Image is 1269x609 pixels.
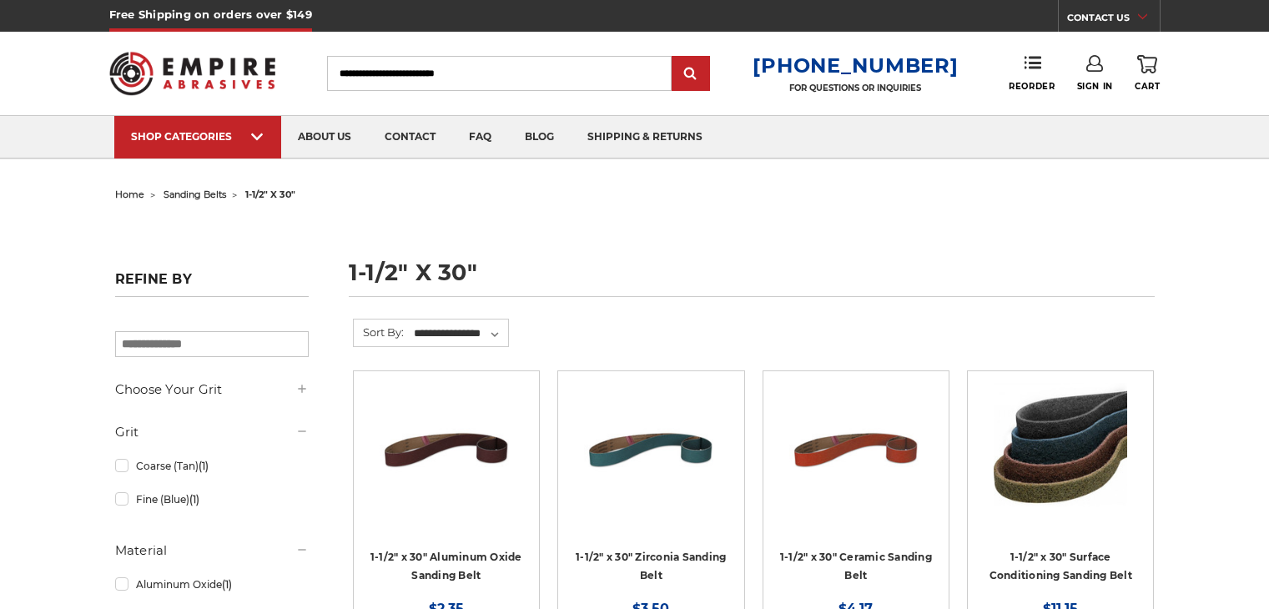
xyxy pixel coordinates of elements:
img: Empire Abrasives [109,41,276,106]
input: Submit [674,58,708,91]
h5: Grit [115,422,309,442]
a: 1-1/2" x 30" Surface Conditioning Sanding Belt [990,551,1132,582]
img: 1-1/2" x 30" Sanding Belt - Ceramic [789,383,923,516]
a: 1-1/2" x 30" Sanding Belt - Zirconia [570,383,732,545]
img: 1-1/2" x 30" Sanding Belt - Aluminum Oxide [380,383,513,516]
span: (1) [199,460,209,472]
span: 1-1/2" x 30" [245,189,295,200]
a: 1-1/2" x 30" Aluminum Oxide Sanding Belt [370,551,522,582]
h5: Refine by [115,271,309,297]
select: Sort By: [411,321,508,346]
label: Sort By: [354,320,404,345]
span: Cart [1135,81,1160,92]
span: (1) [222,578,232,591]
a: 1-1/2" x 30" Sanding Belt - Ceramic [775,383,937,545]
span: Sign In [1077,81,1113,92]
span: Reorder [1009,81,1055,92]
a: home [115,189,144,200]
a: Cart [1135,55,1160,92]
a: shipping & returns [571,116,719,159]
a: 1.5"x30" Surface Conditioning Sanding Belts [979,383,1141,545]
span: (1) [189,493,199,506]
h5: Choose Your Grit [115,380,309,400]
a: 1-1/2" x 30" Ceramic Sanding Belt [780,551,932,582]
a: sanding belts [164,189,226,200]
a: CONTACT US [1067,8,1160,32]
a: 1-1/2" x 30" Zirconia Sanding Belt [576,551,726,582]
div: SHOP CATEGORIES [131,130,264,143]
a: blog [508,116,571,159]
a: Fine (Blue) [115,485,309,514]
h1: 1-1/2" x 30" [349,261,1155,297]
img: 1.5"x30" Surface Conditioning Sanding Belts [994,383,1127,516]
a: contact [368,116,452,159]
a: faq [452,116,508,159]
a: [PHONE_NUMBER] [753,53,958,78]
img: 1-1/2" x 30" Sanding Belt - Zirconia [584,383,718,516]
h5: Material [115,541,309,561]
a: Aluminum Oxide [115,570,309,599]
a: Reorder [1009,55,1055,91]
a: 1-1/2" x 30" Sanding Belt - Aluminum Oxide [365,383,527,545]
a: about us [281,116,368,159]
p: FOR QUESTIONS OR INQUIRIES [753,83,958,93]
a: Coarse (Tan) [115,451,309,481]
